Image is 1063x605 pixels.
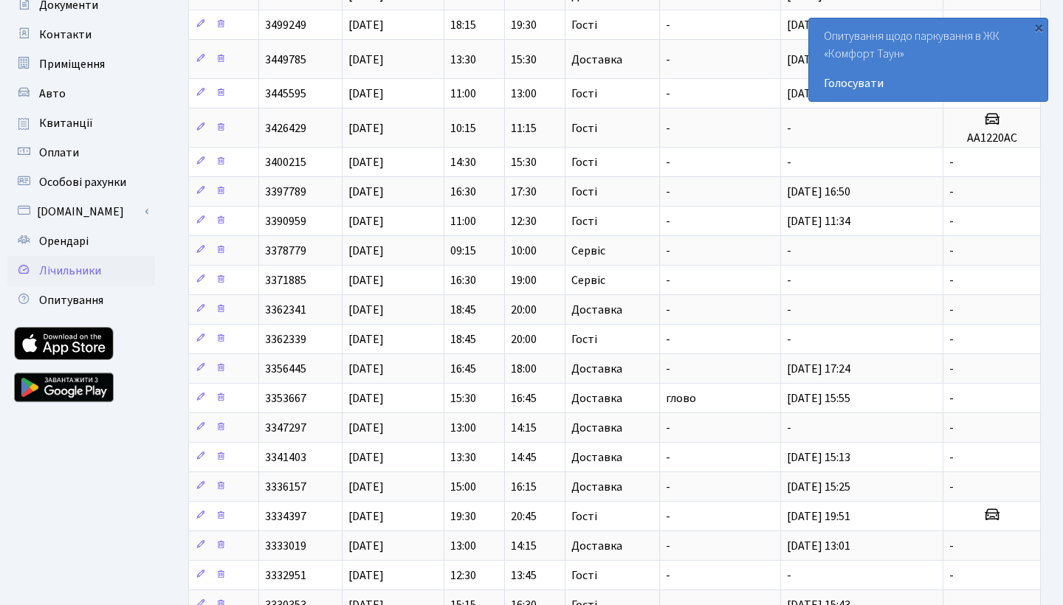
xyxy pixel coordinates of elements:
[450,86,476,102] span: 11:00
[450,508,476,525] span: 19:30
[511,567,537,584] span: 13:45
[666,272,670,288] span: -
[666,154,670,170] span: -
[666,17,670,33] span: -
[348,184,384,200] span: [DATE]
[666,449,670,466] span: -
[511,508,537,525] span: 20:45
[571,304,622,316] span: Доставка
[571,122,597,134] span: Гості
[571,54,622,66] span: Доставка
[348,17,384,33] span: [DATE]
[666,52,670,68] span: -
[787,538,850,554] span: [DATE] 13:01
[666,184,670,200] span: -
[265,361,306,377] span: 3356445
[787,120,791,136] span: -
[348,213,384,229] span: [DATE]
[265,17,306,33] span: 3499249
[39,233,89,249] span: Орендарі
[511,184,537,200] span: 17:30
[949,184,954,200] span: -
[39,27,92,43] span: Контакти
[39,115,93,131] span: Квитанції
[571,393,622,404] span: Доставка
[511,272,537,288] span: 19:00
[450,449,476,466] span: 13:30
[7,49,155,79] a: Приміщення
[348,420,384,436] span: [DATE]
[348,243,384,259] span: [DATE]
[348,538,384,554] span: [DATE]
[450,331,476,348] span: 18:45
[949,131,1034,145] h5: AA1220AC
[949,213,954,229] span: -
[450,567,476,584] span: 12:30
[511,449,537,466] span: 14:45
[949,567,954,584] span: -
[7,197,155,227] a: [DOMAIN_NAME]
[787,213,850,229] span: [DATE] 11:34
[511,52,537,68] span: 15:30
[571,363,622,375] span: Доставка
[7,108,155,138] a: Квитанції
[348,479,384,495] span: [DATE]
[511,361,537,377] span: 18:00
[666,361,670,377] span: -
[571,481,622,493] span: Доставка
[666,567,670,584] span: -
[949,420,954,436] span: -
[949,479,954,495] span: -
[265,272,306,288] span: 3371885
[450,420,476,436] span: 13:00
[265,390,306,407] span: 3353667
[39,292,103,308] span: Опитування
[666,508,670,525] span: -
[949,154,954,170] span: -
[511,86,537,102] span: 13:00
[571,540,622,552] span: Доставка
[450,243,476,259] span: 09:15
[7,256,155,286] a: Лічильники
[450,390,476,407] span: 15:30
[450,154,476,170] span: 14:30
[571,333,597,345] span: Гості
[787,567,791,584] span: -
[7,227,155,256] a: Орендарі
[949,331,954,348] span: -
[265,213,306,229] span: 3390959
[265,508,306,525] span: 3334397
[7,286,155,315] a: Опитування
[571,511,597,522] span: Гості
[265,302,306,318] span: 3362341
[511,120,537,136] span: 11:15
[666,420,670,436] span: -
[39,263,101,279] span: Лічильники
[666,390,696,407] span: глово
[511,213,537,229] span: 12:30
[949,538,954,554] span: -
[787,302,791,318] span: -
[39,145,79,161] span: Оплати
[348,361,384,377] span: [DATE]
[787,449,850,466] span: [DATE] 15:13
[571,156,597,168] span: Гості
[571,452,622,463] span: Доставка
[450,184,476,200] span: 16:30
[787,243,791,259] span: -
[571,245,605,257] span: Сервіс
[511,390,537,407] span: 16:45
[511,331,537,348] span: 20:00
[7,167,155,197] a: Особові рахунки
[450,52,476,68] span: 13:30
[265,479,306,495] span: 3336157
[666,538,670,554] span: -
[511,479,537,495] span: 16:15
[511,302,537,318] span: 20:00
[666,302,670,318] span: -
[511,420,537,436] span: 14:15
[348,120,384,136] span: [DATE]
[265,86,306,102] span: 3445595
[787,52,850,68] span: [DATE] 15:20
[571,570,597,581] span: Гості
